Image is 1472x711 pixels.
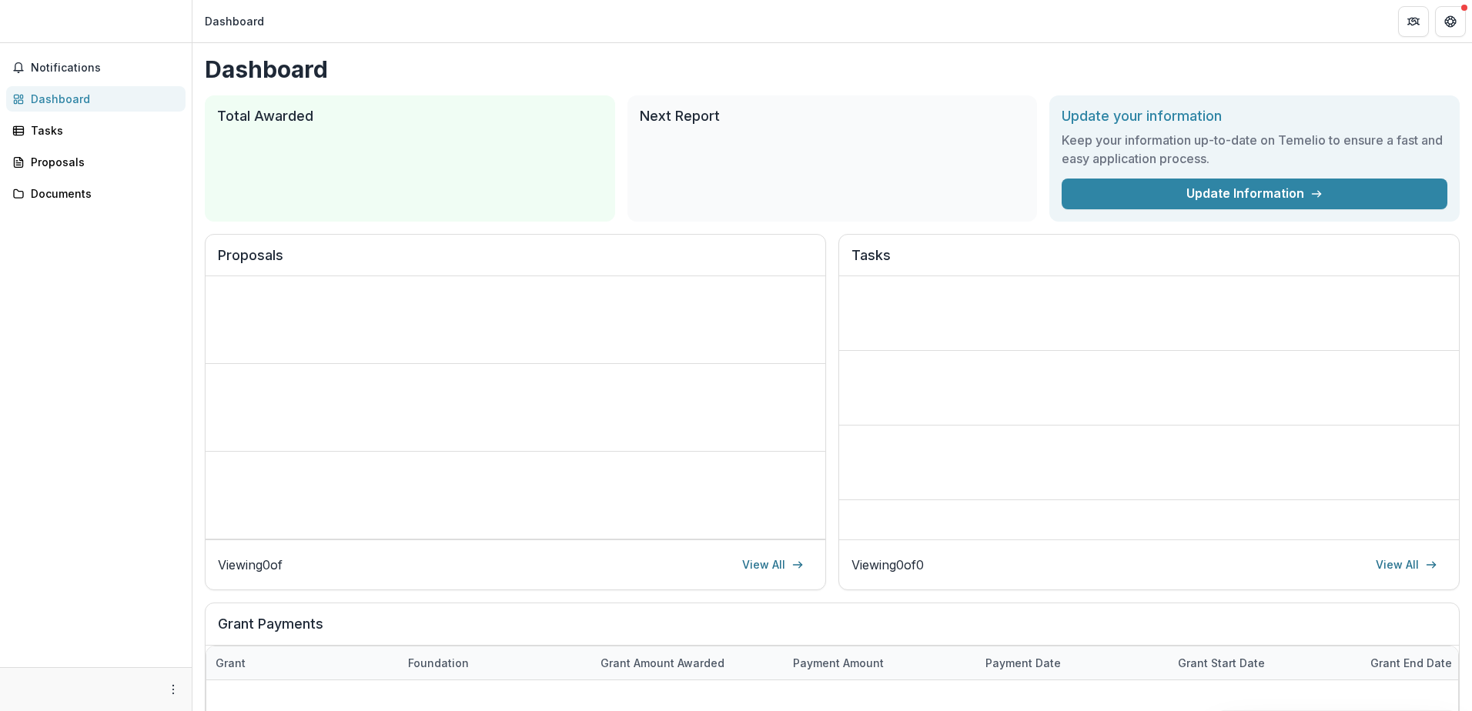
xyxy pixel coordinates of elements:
span: Notifications [31,62,179,75]
a: Documents [6,181,186,206]
p: Viewing 0 of 0 [851,556,924,574]
div: Proposals [31,154,173,170]
p: Viewing 0 of [218,556,283,574]
h2: Proposals [218,247,813,276]
button: Partners [1398,6,1429,37]
h2: Next Report [640,108,1025,125]
h2: Grant Payments [218,616,1447,645]
div: Tasks [31,122,173,139]
a: Update Information [1062,179,1447,209]
div: Dashboard [31,91,173,107]
button: Get Help [1435,6,1466,37]
h1: Dashboard [205,55,1460,83]
button: More [164,680,182,699]
a: Tasks [6,118,186,143]
div: Documents [31,185,173,202]
button: Notifications [6,55,186,80]
a: Dashboard [6,86,186,112]
a: View All [733,552,813,577]
nav: breadcrumb [199,10,270,32]
h3: Keep your information up-to-date on Temelio to ensure a fast and easy application process. [1062,131,1447,168]
div: Dashboard [205,13,264,29]
h2: Tasks [851,247,1447,276]
h2: Update your information [1062,108,1447,125]
a: Proposals [6,149,186,175]
h2: Total Awarded [217,108,603,125]
a: View All [1367,552,1447,577]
